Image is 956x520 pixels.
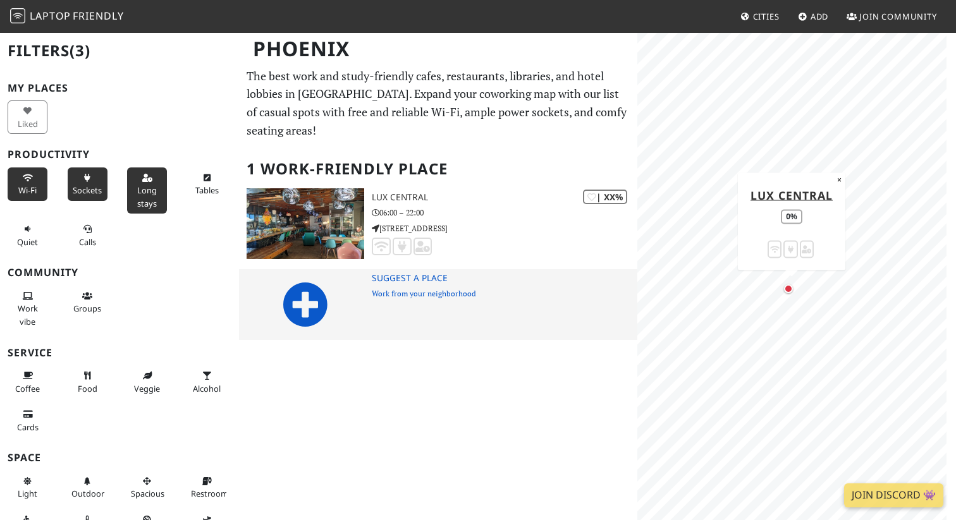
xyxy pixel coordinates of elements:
[784,284,799,299] div: Map marker
[8,148,231,160] h3: Productivity
[8,286,47,332] button: Work vibe
[187,365,227,399] button: Alcohol
[247,67,630,140] p: The best work and study-friendly cafes, restaurants, libraries, and hotel lobbies in [GEOGRAPHIC_...
[735,5,785,28] a: Cities
[8,452,231,464] h3: Space
[811,11,829,22] span: Add
[243,32,635,66] h1: Phoenix
[17,236,38,248] span: Quiet
[372,192,637,203] h3: Lux Central
[239,188,637,259] a: Lux Central | XX% Lux Central 06:00 – 22:00 [STREET_ADDRESS]
[127,471,167,504] button: Spacious
[372,287,637,299] p: Work from your neighborhood
[30,9,71,23] span: Laptop
[372,273,637,284] h3: Suggest a Place
[781,209,802,224] div: 0%
[78,383,97,394] span: Food
[859,11,937,22] span: Join Community
[372,207,637,219] p: 06:00 – 22:00
[187,471,227,504] button: Restroom
[583,190,627,204] div: | XX%
[8,219,47,252] button: Quiet
[131,488,164,499] span: Spacious
[15,383,40,394] span: Coffee
[127,365,167,399] button: Veggie
[18,184,37,196] span: Stable Wi-Fi
[68,167,107,201] button: Sockets
[8,365,47,399] button: Coffee
[137,184,157,209] span: Long stays
[193,383,221,394] span: Alcohol
[753,11,780,22] span: Cities
[187,167,227,201] button: Tables
[247,150,630,188] h2: 1 Work-Friendly Place
[8,82,231,94] h3: My Places
[195,184,219,196] span: Work-friendly tables
[18,303,38,327] span: People working
[79,236,96,248] span: Video/audio calls
[8,404,47,437] button: Cards
[239,269,637,340] a: Suggest a Place Work from your neighborhood
[73,303,101,314] span: Group tables
[71,488,104,499] span: Outdoor area
[127,167,167,214] button: Long stays
[10,6,124,28] a: LaptopFriendly LaptopFriendly
[18,488,37,499] span: Natural light
[793,5,834,28] a: Add
[10,8,25,23] img: LaptopFriendly
[8,32,231,70] h2: Filters
[68,365,107,399] button: Food
[751,187,833,202] a: Lux Central
[191,488,228,499] span: Restroom
[17,421,39,433] span: Credit cards
[134,383,160,394] span: Veggie
[833,172,845,186] button: Close popup
[844,483,943,507] a: Join Discord 👾
[73,9,123,23] span: Friendly
[73,184,102,196] span: Power sockets
[8,267,231,279] h3: Community
[247,269,364,340] img: gray-place-d2bdb4477600e061c01bd816cc0f2ef0cfcb1ca9e3ad78868dd16fb2af073a21.png
[8,471,47,504] button: Light
[70,40,90,61] span: (3)
[68,286,107,319] button: Groups
[842,5,942,28] a: Join Community
[372,222,637,234] p: [STREET_ADDRESS]
[247,188,364,259] img: Lux Central
[68,471,107,504] button: Outdoor
[8,347,231,359] h3: Service
[68,219,107,252] button: Calls
[8,167,47,201] button: Wi-Fi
